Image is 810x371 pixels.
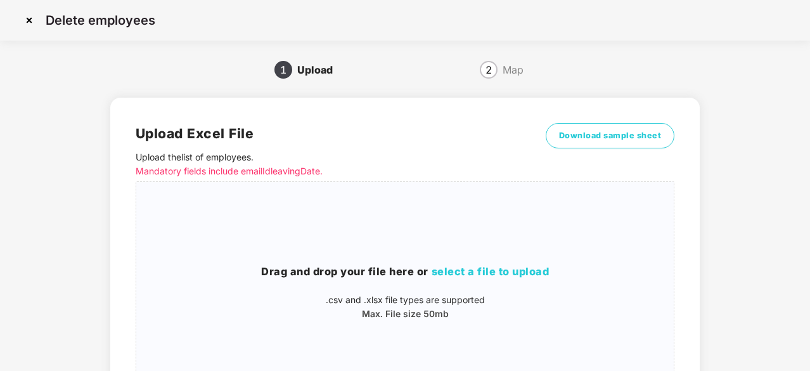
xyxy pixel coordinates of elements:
[297,60,343,80] div: Upload
[546,123,675,148] button: Download sample sheet
[280,65,286,75] span: 1
[19,10,39,30] img: svg+xml;base64,PHN2ZyBpZD0iQ3Jvc3MtMzJ4MzIiIHhtbG5zPSJodHRwOi8vd3d3LnczLm9yZy8yMDAwL3N2ZyIgd2lkdG...
[136,150,540,178] p: Upload the list of employees .
[136,293,674,307] p: .csv and .xlsx file types are supported
[432,265,550,278] span: select a file to upload
[136,307,674,321] p: Max. File size 50mb
[136,164,540,178] p: Mandatory fields include emailId leavingDate.
[503,60,524,80] div: Map
[559,129,662,142] span: Download sample sheet
[136,264,674,280] h3: Drag and drop your file here or
[485,65,492,75] span: 2
[136,123,540,144] h2: Upload Excel File
[46,13,155,28] p: Delete employees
